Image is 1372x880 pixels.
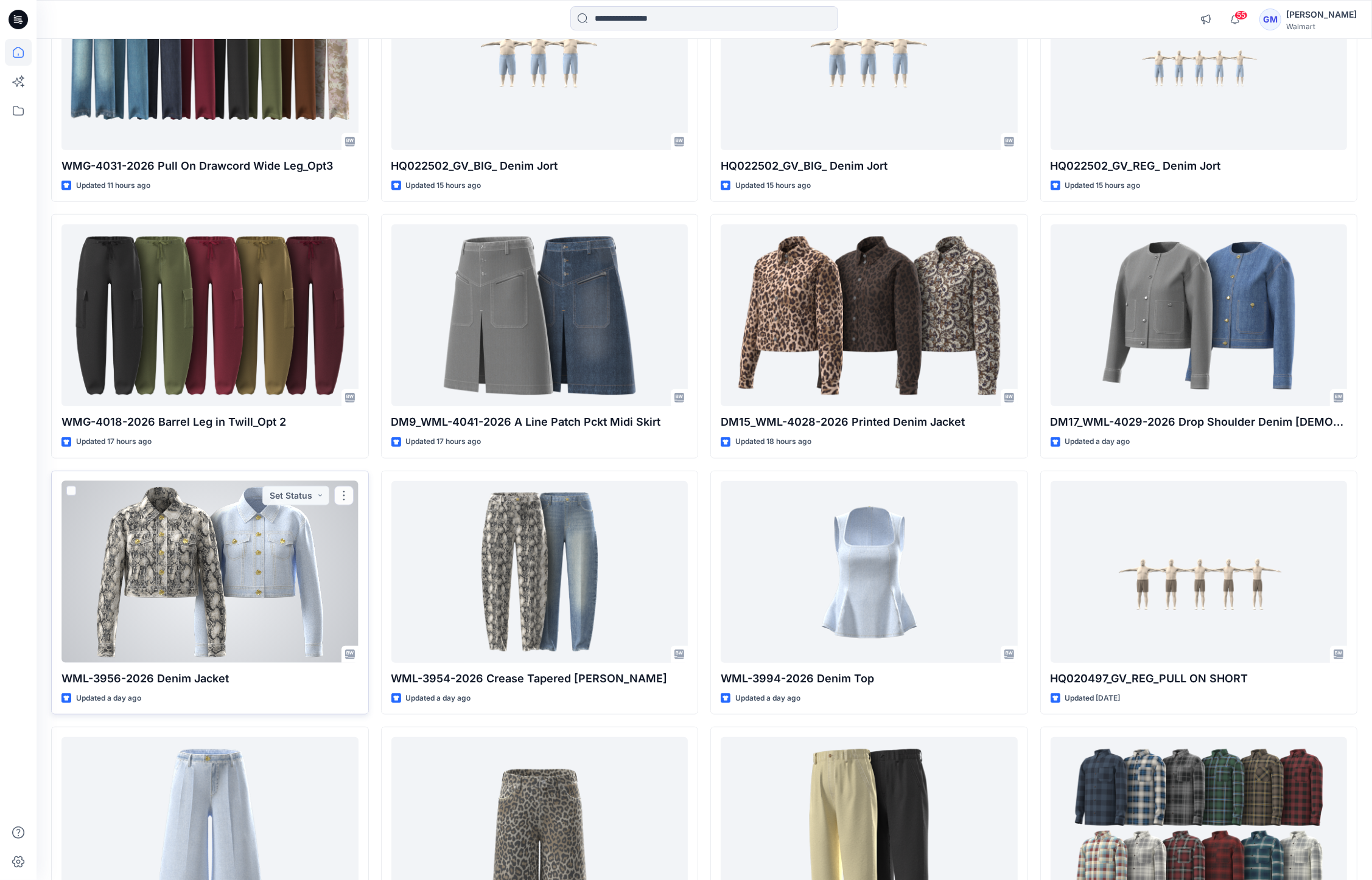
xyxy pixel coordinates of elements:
[391,158,688,175] p: HQ022502_GV_BIG_ Denim Jort
[76,179,150,192] p: Updated 11 hours ago
[1065,435,1130,448] p: Updated a day ago
[406,435,481,448] p: Updated 17 hours ago
[406,179,481,192] p: Updated 15 hours ago
[735,692,800,705] p: Updated a day ago
[61,224,359,406] a: WMG-4018-2026 Barrel Leg in Twill_Opt 2
[1286,22,1357,31] div: Walmart
[1051,481,1348,663] a: HQ020497_GV_REG_PULL ON SHORT
[61,414,359,431] p: WMG-4018-2026 Barrel Leg in Twill_Opt 2
[735,435,811,448] p: Updated 18 hours ago
[1051,158,1348,175] p: HQ022502_GV_REG_ Denim Jort
[76,435,152,448] p: Updated 17 hours ago
[1259,9,1281,30] div: GM
[391,414,688,431] p: DM9_WML-4041-2026 A Line Patch Pckt Midi Skirt
[391,224,688,406] a: DM9_WML-4041-2026 A Line Patch Pckt Midi Skirt
[721,224,1018,406] a: DM15_WML-4028-2026 Printed Denim Jacket
[735,179,811,192] p: Updated 15 hours ago
[61,670,359,687] p: WML-3956-2026 Denim Jacket
[721,670,1018,687] p: WML-3994-2026 Denim Top
[1051,414,1348,431] p: DM17_WML-4029-2026 Drop Shoulder Denim [DEMOGRAPHIC_DATA] Jacket
[406,692,471,705] p: Updated a day ago
[1286,7,1357,22] div: [PERSON_NAME]
[391,670,688,687] p: WML-3954-2026 Crease Tapered [PERSON_NAME]
[391,481,688,663] a: WML-3954-2026 Crease Tapered Jean
[61,481,359,663] a: WML-3956-2026 Denim Jacket
[721,158,1018,175] p: HQ022502_GV_BIG_ Denim Jort
[76,692,141,705] p: Updated a day ago
[1065,179,1141,192] p: Updated 15 hours ago
[1051,670,1348,687] p: HQ020497_GV_REG_PULL ON SHORT
[1051,224,1348,406] a: DM17_WML-4029-2026 Drop Shoulder Denim Lady Jacket
[61,158,359,175] p: WMG-4031-2026 Pull On Drawcord Wide Leg_Opt3
[721,414,1018,431] p: DM15_WML-4028-2026 Printed Denim Jacket
[1234,10,1248,20] span: 55
[721,481,1018,663] a: WML-3994-2026 Denim Top
[1065,692,1121,705] p: Updated [DATE]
